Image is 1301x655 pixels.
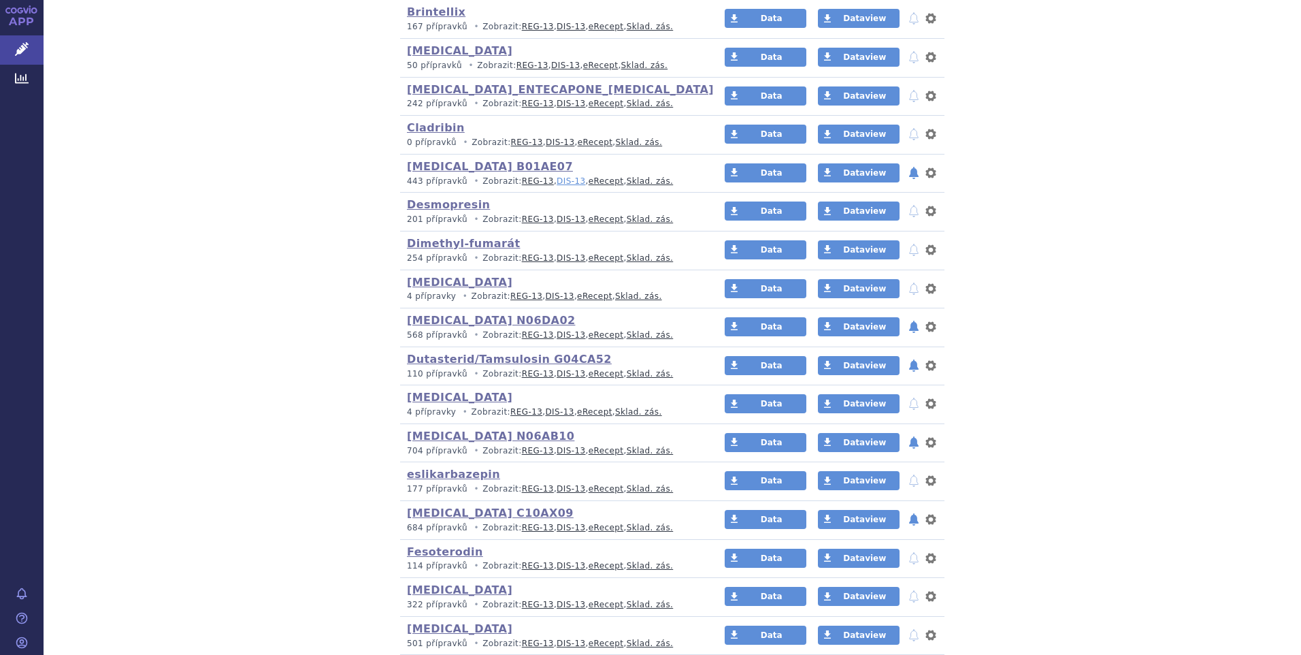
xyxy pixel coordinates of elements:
[725,9,806,28] a: Data
[818,9,900,28] a: Dataview
[407,22,467,31] span: 167 přípravků
[818,240,900,259] a: Dataview
[577,407,612,417] a: eRecept
[627,214,674,224] a: Sklad. zás.
[522,600,554,609] a: REG-13
[407,483,699,495] p: Zobrazit: , , ,
[557,484,585,494] a: DIS-13
[522,523,554,532] a: REG-13
[843,91,886,101] span: Dataview
[522,22,554,31] a: REG-13
[407,5,465,18] a: Brintellix
[577,291,612,301] a: eRecept
[818,279,900,298] a: Dataview
[615,407,662,417] a: Sklad. zás.
[407,291,699,302] p: Zobrazit: , , ,
[407,214,467,224] span: 201 přípravků
[557,176,585,186] a: DIS-13
[725,240,806,259] a: Data
[407,276,512,289] a: [MEDICAL_DATA]
[818,125,900,144] a: Dataview
[818,317,900,336] a: Dataview
[557,369,585,379] a: DIS-13
[725,510,806,529] a: Data
[818,626,900,645] a: Dataview
[761,554,783,563] span: Data
[907,203,921,219] button: notifikace
[621,61,668,70] a: Sklad. zás.
[407,507,574,520] a: [MEDICAL_DATA] C10AX09
[578,138,613,147] a: eRecept
[407,60,699,71] p: Zobrazit: , , ,
[407,600,467,609] span: 322 přípravků
[407,214,699,225] p: Zobrazit: , , ,
[589,253,624,263] a: eRecept
[465,60,477,71] i: •
[761,399,783,409] span: Data
[407,253,467,263] span: 254 přípravků
[407,137,699,148] p: Zobrazit: , , ,
[907,10,921,27] button: notifikace
[843,322,886,332] span: Dataview
[924,319,938,335] button: nastavení
[818,510,900,529] a: Dataview
[407,330,699,341] p: Zobrazit: , , ,
[407,138,457,147] span: 0 přípravků
[627,446,674,456] a: Sklad. zás.
[522,214,554,224] a: REG-13
[761,515,783,524] span: Data
[924,434,938,451] button: nastavení
[407,61,462,70] span: 50 přípravků
[843,284,886,293] span: Dataview
[843,129,886,139] span: Dataview
[470,560,482,572] i: •
[843,438,886,447] span: Dataview
[907,396,921,412] button: notifikace
[843,168,886,178] span: Dataview
[627,600,674,609] a: Sklad. zás.
[545,407,574,417] a: DIS-13
[907,588,921,605] button: notifikace
[589,22,624,31] a: eRecept
[924,511,938,528] button: nastavení
[924,550,938,566] button: nastavení
[818,86,900,106] a: Dataview
[516,61,548,70] a: REG-13
[616,138,663,147] a: Sklad. zás.
[761,129,783,139] span: Data
[818,471,900,490] a: Dataview
[907,88,921,104] button: notifikace
[470,214,482,225] i: •
[407,291,456,301] span: 4 přípravky
[470,522,482,534] i: •
[557,330,585,340] a: DIS-13
[761,168,783,178] span: Data
[407,407,456,417] span: 4 přípravky
[407,330,467,340] span: 568 přípravků
[407,522,699,534] p: Zobrazit: , , ,
[924,88,938,104] button: nastavení
[522,446,554,456] a: REG-13
[407,622,512,635] a: [MEDICAL_DATA]
[818,433,900,452] a: Dataview
[761,361,783,370] span: Data
[557,214,585,224] a: DIS-13
[470,599,482,611] i: •
[470,21,482,33] i: •
[407,484,467,494] span: 177 přípravků
[407,391,512,404] a: [MEDICAL_DATA]
[407,561,467,571] span: 114 přípravků
[761,592,783,601] span: Data
[725,394,806,413] a: Data
[761,630,783,640] span: Data
[522,176,554,186] a: REG-13
[470,638,482,650] i: •
[589,214,624,224] a: eRecept
[470,445,482,457] i: •
[725,202,806,221] a: Data
[843,554,886,563] span: Dataview
[407,99,467,108] span: 242 přípravků
[407,445,699,457] p: Zobrazit: , , ,
[725,587,806,606] a: Data
[843,206,886,216] span: Dataview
